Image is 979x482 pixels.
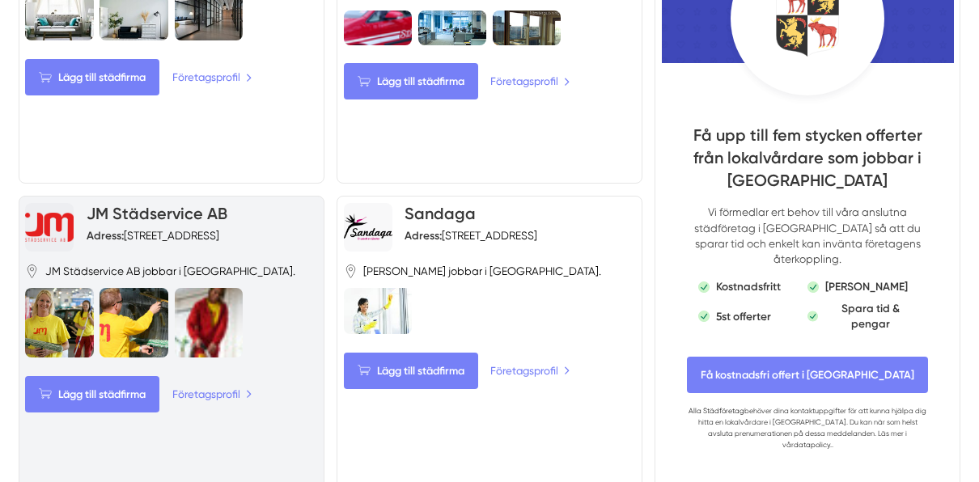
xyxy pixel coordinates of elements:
[344,11,413,44] img: Städtjänst Westlund AB är lokalvårdare i Gävle
[87,228,219,243] div: [STREET_ADDRESS]
[405,229,442,242] strong: Adress:
[405,204,476,223] a: Sandaga
[686,205,929,267] p: Vi förmedlar ert behov till våra anslutna städföretag i [GEOGRAPHIC_DATA] så att du sparar tid oc...
[87,229,124,242] strong: Adress:
[172,386,252,403] a: Företagsprofil
[25,264,39,278] svg: Pin / Karta
[686,405,929,450] p: behöver dina kontaktuppgifter för att kunna hjälpa dig hitta en lokalvårdare i [GEOGRAPHIC_DATA]....
[493,11,562,44] img: Städtjänst Westlund AB är lokalvårdare i Gävle
[344,63,478,99] : Lägg till städfirma
[87,204,227,223] a: JM Städservice AB
[363,264,601,279] span: [PERSON_NAME] jobbar i [GEOGRAPHIC_DATA].
[344,353,478,389] : Lägg till städfirma
[25,288,94,357] img: JM Städservice AB är lokalvårdare i Gävle
[344,264,358,278] svg: Pin / Karta
[175,288,244,357] img: JM Städservice AB är lokalvårdare i Gävle
[172,69,252,86] a: Företagsprofil
[825,279,908,294] p: [PERSON_NAME]
[405,228,537,243] div: [STREET_ADDRESS]
[824,301,917,332] p: Spara tid & pengar
[45,264,295,279] span: JM Städservice AB jobbar i [GEOGRAPHIC_DATA].
[344,288,413,333] img: Sandaga är lokalvårdare i Gävle
[686,125,929,205] h4: Få upp till fem stycken offerter från lokalvårdare som jobbar i [GEOGRAPHIC_DATA]
[716,309,771,324] p: 5st offerter
[490,73,570,90] a: Företagsprofil
[687,357,928,393] span: Få kostnadsfri offert i Gävleborgs län
[418,11,487,44] img: Städtjänst Westlund AB är lokalvårdare i Gävle
[794,441,832,449] a: datapolicy.
[490,362,570,379] a: Företagsprofil
[716,279,781,294] p: Kostnadsfritt
[25,213,74,242] img: JM Städservice AB logotyp
[25,376,159,412] : Lägg till städfirma
[25,59,159,95] : Lägg till städfirma
[689,407,744,415] a: Alla Städföretag
[344,214,392,240] img: Sandaga logotyp
[100,288,168,357] img: JM Städservice AB är lokalvårdare i Gävle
